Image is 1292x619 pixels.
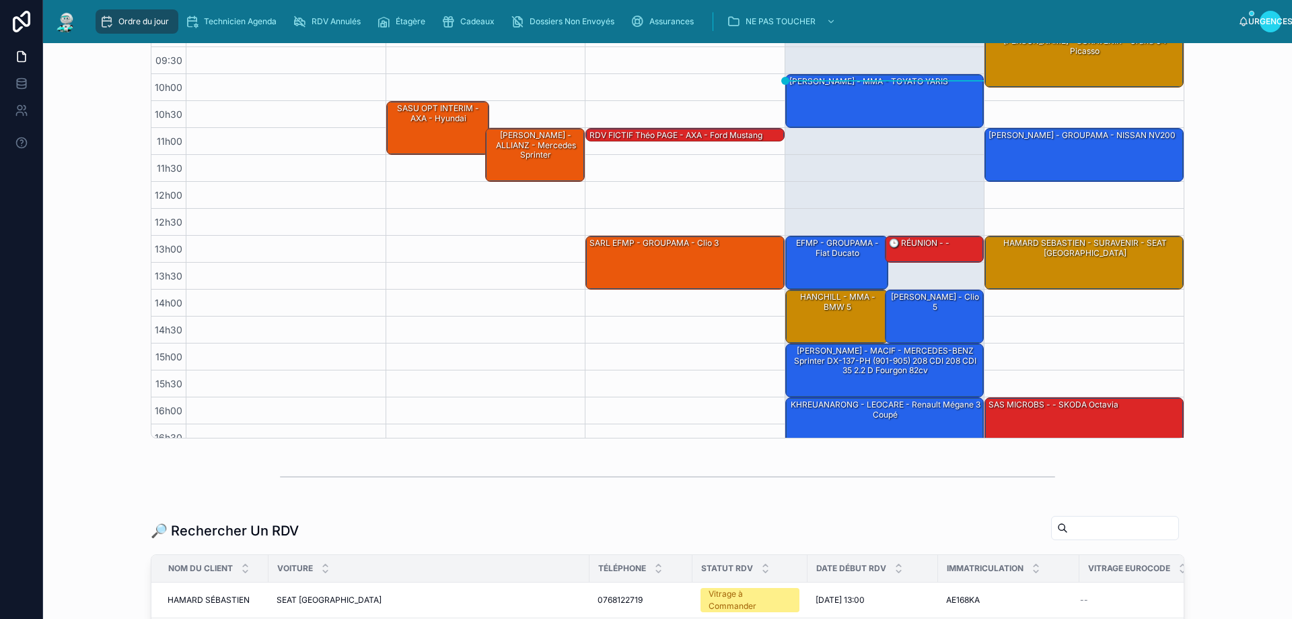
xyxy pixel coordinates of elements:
[155,297,182,308] font: 14h00
[496,130,576,160] font: [PERSON_NAME] - ALLIANZ - Mercedes sprinter
[701,563,753,573] font: Statut RDV
[277,563,313,573] font: Voiture
[989,399,1118,410] font: SAS MICROBS - - SKODA Octavia
[598,563,646,573] font: Téléphone
[397,103,479,123] font: SASU OPT INTERIM - AXA - hyundai
[800,292,875,311] font: HANCHILL - MMA - BMW 5
[886,290,984,343] div: [PERSON_NAME] - clio 5
[985,34,1183,87] div: [PERSON_NAME] - SURAVENIR - Grand C4 Picasso
[155,55,182,66] font: 09:30
[946,595,980,605] font: AE168KA
[155,189,182,201] font: 12h00
[96,9,178,34] a: Ordre du jour
[786,398,984,451] div: KHREUANARONG - LEOCARE - Renault Mégane 3 coupé
[947,563,1024,573] font: Immatriculation
[786,75,984,127] div: [PERSON_NAME] - MMA - TOYATO YARIS
[946,595,1071,606] a: AE168KA
[626,9,703,34] a: Assurances
[586,236,784,289] div: SARL EFMP - GROUPAMA - Clio 3
[649,16,694,26] font: Assurances
[701,588,799,612] a: Vitrage à Commander
[387,102,489,154] div: SASU OPT INTERIM - AXA - hyundai
[155,270,182,282] font: 13h30
[786,236,888,289] div: EFMP - GROUPAMA - Fiat Ducato
[985,398,1183,504] div: SAS MICROBS - - SKODA Octavia
[396,16,425,26] font: Étagère
[789,76,948,86] font: [PERSON_NAME] - MMA - TOYATO YARIS
[791,399,980,419] font: KHREUANARONG - LEOCARE - Renault Mégane 3 coupé
[437,9,504,34] a: Cadeaux
[889,238,949,248] font: 🕒 RÉUNION - -
[1003,36,1167,55] font: [PERSON_NAME] - SURAVENIR - Grand C4 Picasso
[746,16,816,26] font: NE PAS TOUCHER
[157,162,182,174] font: 11h30
[155,243,182,255] font: 13h00
[54,11,78,32] img: Logo de l'application
[796,238,879,257] font: EFMP - GROUPAMA - Fiat Ducato
[886,236,984,262] div: 🕒 RÉUNION - -
[155,432,182,443] font: 16h30
[277,595,382,605] font: SEAT [GEOGRAPHIC_DATA]
[155,405,182,416] font: 16h00
[530,16,614,26] font: Dossiers Non Envoyés
[794,346,976,375] font: [PERSON_NAME] - MACIF - MERCEDES-BENZ Sprinter DX-137-PH (901-905) 208 CDI 208 CDI 35 2.2 D Fourg...
[155,82,182,93] font: 10h00
[589,130,762,140] font: RDV FICTIF Théo PAGE - AXA - ford mustang
[985,129,1183,181] div: [PERSON_NAME] - GROUPAMA - NISSAN NV200
[155,216,182,228] font: 12h30
[168,563,233,573] font: Nom du client
[118,16,169,26] font: Ordre du jour
[816,595,865,605] font: [DATE] 13:00
[277,595,581,606] a: SEAT [GEOGRAPHIC_DATA]
[786,344,984,397] div: [PERSON_NAME] - MACIF - MERCEDES-BENZ Sprinter DX-137-PH (901-905) 208 CDI 208 CDI 35 2.2 D Fourg...
[589,238,719,248] font: SARL EFMP - GROUPAMA - Clio 3
[891,292,979,311] font: [PERSON_NAME] - clio 5
[598,595,684,606] a: 0768122719
[168,595,260,606] a: HAMARD SÉBASTIEN
[312,16,361,26] font: RDV Annulés
[155,351,182,362] font: 15h00
[289,9,370,34] a: RDV Annulés
[155,108,182,120] font: 10h30
[1088,563,1170,573] font: Vitrage Eurocode
[985,236,1183,289] div: HAMARD SEBASTIEN - SURAVENIR - SEAT [GEOGRAPHIC_DATA]
[1080,595,1184,606] a: --
[155,378,182,389] font: 15h30
[709,589,756,611] font: Vitrage à Commander
[816,563,886,573] font: Date Début RDV
[816,595,930,606] a: [DATE] 13:00
[598,595,643,605] font: 0768122719
[460,16,495,26] font: Cadeaux
[723,9,842,34] a: NE PAS TOUCHER
[151,523,299,539] font: 🔎 Rechercher Un RDV
[89,7,1238,36] div: contenu déroulant
[181,9,286,34] a: Technicien Agenda
[1080,595,1088,605] font: --
[373,9,435,34] a: Étagère
[204,16,277,26] font: Technicien Agenda
[486,129,584,181] div: [PERSON_NAME] - ALLIANZ - Mercedes sprinter
[507,9,624,34] a: Dossiers Non Envoyés
[1003,238,1167,257] font: HAMARD SEBASTIEN - SURAVENIR - SEAT [GEOGRAPHIC_DATA]
[989,130,1176,140] font: [PERSON_NAME] - GROUPAMA - NISSAN NV200
[786,290,888,343] div: HANCHILL - MMA - BMW 5
[155,324,182,335] font: 14h30
[168,595,250,605] font: HAMARD SÉBASTIEN
[586,129,784,142] div: RDV FICTIF Théo PAGE - AXA - ford mustang
[157,135,182,147] font: 11h00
